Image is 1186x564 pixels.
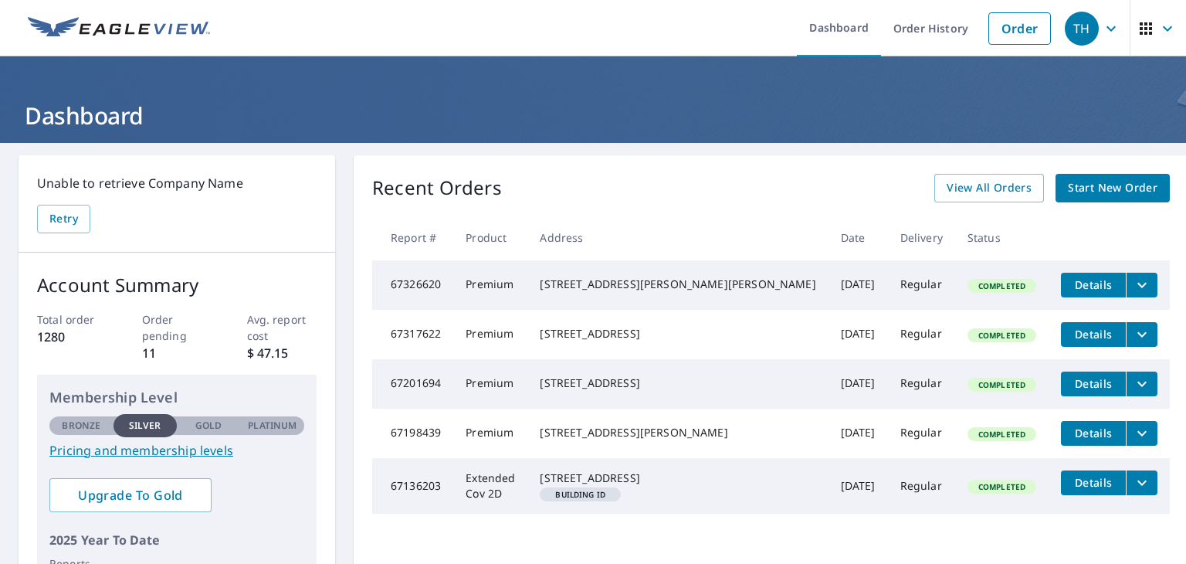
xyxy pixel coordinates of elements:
button: detailsBtn-67326620 [1061,273,1126,297]
button: filesDropdownBtn-67317622 [1126,322,1157,347]
div: [STREET_ADDRESS] [540,375,815,391]
p: Silver [129,419,161,433]
button: filesDropdownBtn-67201694 [1126,372,1157,396]
a: Upgrade To Gold [49,478,212,512]
td: 67201694 [372,359,453,409]
button: detailsBtn-67198439 [1061,421,1126,446]
td: [DATE] [829,359,888,409]
span: Details [1070,327,1117,341]
a: Start New Order [1056,174,1170,202]
th: Status [955,215,1049,260]
span: Details [1070,376,1117,391]
td: Regular [888,310,955,359]
a: View All Orders [934,174,1044,202]
p: Membership Level [49,387,304,408]
p: $ 47.15 [247,344,317,362]
td: [DATE] [829,458,888,514]
td: Premium [453,359,527,409]
td: Regular [888,409,955,458]
td: 67136203 [372,458,453,514]
td: Premium [453,260,527,310]
a: Pricing and membership levels [49,441,304,460]
span: Completed [969,429,1035,440]
span: Completed [969,379,1035,390]
span: Details [1070,277,1117,292]
button: filesDropdownBtn-67326620 [1126,273,1157,297]
span: View All Orders [947,178,1032,198]
span: Completed [969,481,1035,492]
p: Recent Orders [372,174,502,202]
p: Unable to retrieve Company Name [37,174,317,192]
td: Regular [888,260,955,310]
td: Extended Cov 2D [453,458,527,514]
td: Premium [453,310,527,359]
button: detailsBtn-67317622 [1061,322,1126,347]
div: [STREET_ADDRESS][PERSON_NAME] [540,425,815,440]
td: [DATE] [829,260,888,310]
span: Completed [969,330,1035,341]
p: 2025 Year To Date [49,531,304,549]
span: Start New Order [1068,178,1157,198]
td: Premium [453,409,527,458]
td: [DATE] [829,409,888,458]
td: 67198439 [372,409,453,458]
button: filesDropdownBtn-67198439 [1126,421,1157,446]
td: Regular [888,359,955,409]
p: Account Summary [37,271,317,299]
th: Delivery [888,215,955,260]
th: Report # [372,215,453,260]
a: Order [988,12,1051,45]
p: 1280 [37,328,107,346]
span: Retry [49,209,78,229]
span: Completed [969,280,1035,291]
div: [STREET_ADDRESS] [540,326,815,341]
em: Building ID [555,491,605,498]
button: detailsBtn-67136203 [1061,471,1126,495]
div: TH [1065,12,1099,46]
td: [DATE] [829,310,888,359]
th: Date [829,215,888,260]
p: 11 [142,344,212,362]
td: 67317622 [372,310,453,359]
p: Order pending [142,311,212,344]
p: Bronze [62,419,100,433]
span: Upgrade To Gold [62,487,199,504]
img: EV Logo [28,17,210,40]
p: Platinum [248,419,296,433]
p: Gold [195,419,222,433]
button: detailsBtn-67201694 [1061,372,1126,396]
p: Total order [37,311,107,328]
div: [STREET_ADDRESS][PERSON_NAME][PERSON_NAME] [540,277,815,292]
h1: Dashboard [19,100,1167,131]
td: 67326620 [372,260,453,310]
td: Regular [888,458,955,514]
button: filesDropdownBtn-67136203 [1126,471,1157,495]
span: Details [1070,475,1117,490]
div: [STREET_ADDRESS] [540,471,815,486]
th: Address [527,215,828,260]
th: Product [453,215,527,260]
button: Retry [37,205,90,233]
span: Details [1070,426,1117,440]
p: Avg. report cost [247,311,317,344]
